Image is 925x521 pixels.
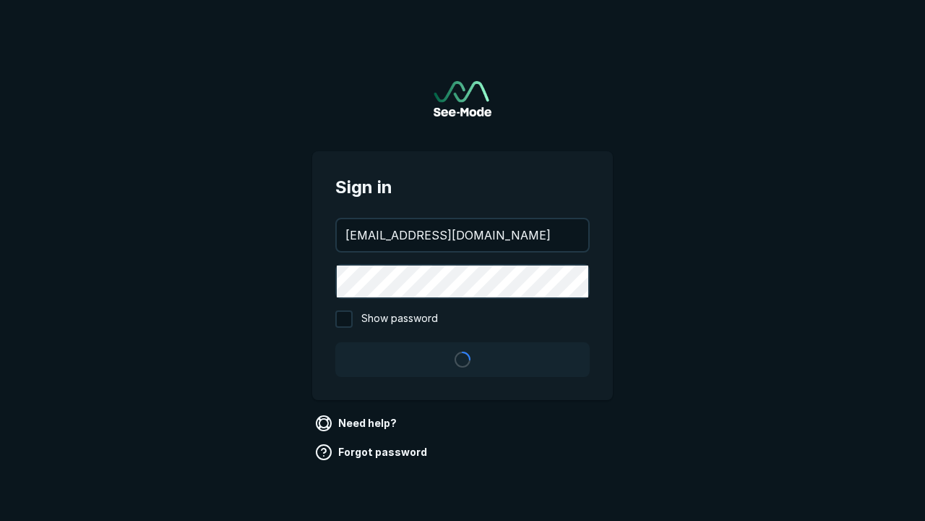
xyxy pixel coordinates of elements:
input: your@email.com [337,219,588,251]
a: Forgot password [312,441,433,464]
span: Sign in [335,174,590,200]
a: Go to sign in [434,81,491,117]
span: Show password [361,310,438,328]
a: Need help? [312,412,403,435]
img: See-Mode Logo [434,81,491,117]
